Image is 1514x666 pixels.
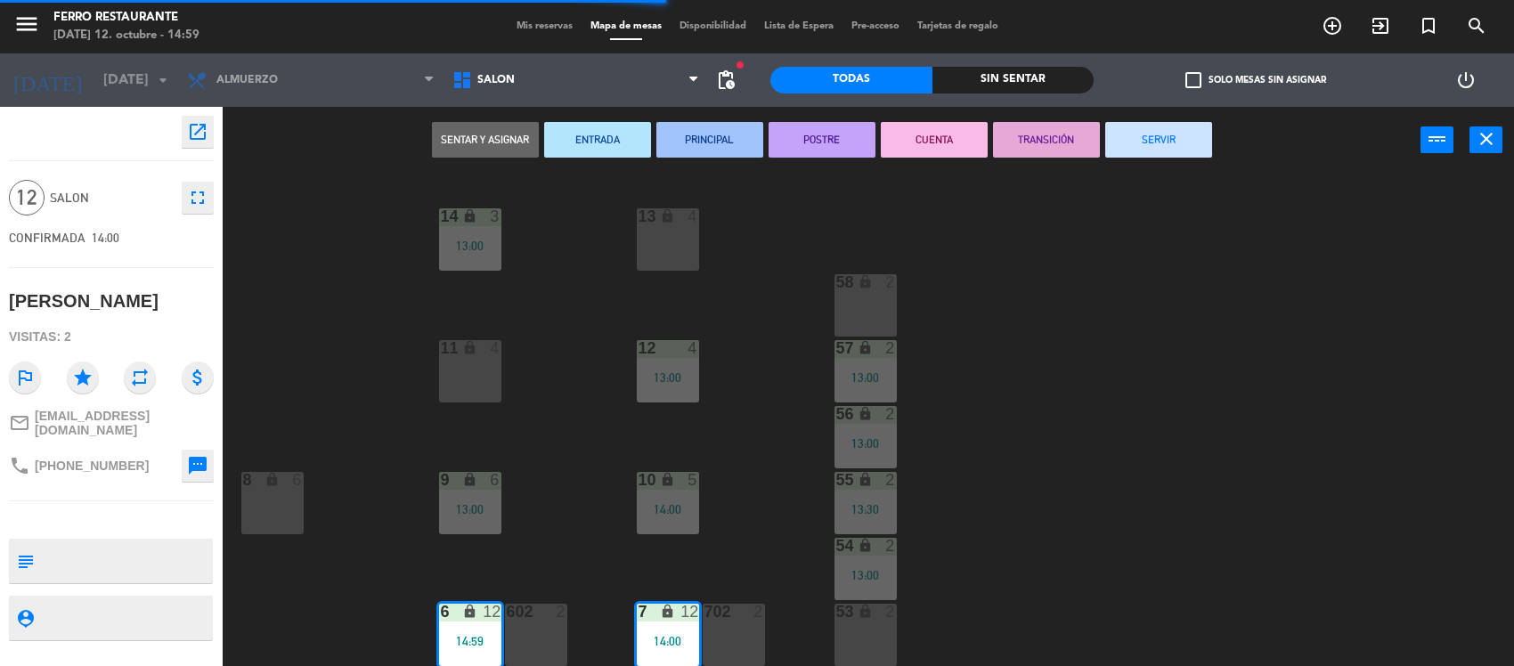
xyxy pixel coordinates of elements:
[735,60,745,70] span: fiber_manual_record
[9,412,30,434] i: mail_outline
[769,122,875,158] button: POSTRE
[15,551,35,571] i: subject
[715,69,737,91] span: pending_actions
[1322,15,1343,37] i: add_circle_outline
[243,472,244,488] div: 8
[462,208,477,223] i: lock
[216,74,278,86] span: Almuerzo
[836,274,837,290] div: 58
[885,340,896,356] div: 2
[441,340,442,356] div: 11
[432,122,539,158] button: Sentar y Asignar
[637,503,699,516] div: 14:00
[53,9,199,27] div: Ferro Restaurante
[182,450,214,482] button: sms
[858,406,873,421] i: lock
[1455,69,1477,91] i: power_settings_new
[9,455,30,476] i: phone
[858,538,873,553] i: lock
[885,604,896,620] div: 2
[688,340,698,356] div: 4
[124,361,156,394] i: repeat
[680,604,698,620] div: 12
[836,472,837,488] div: 55
[1370,15,1391,37] i: exit_to_app
[182,116,214,148] button: open_in_new
[556,604,566,620] div: 2
[292,472,303,488] div: 6
[881,122,988,158] button: CUENTA
[187,455,208,476] i: sms
[490,208,501,224] div: 3
[15,608,35,628] i: person_pin
[908,21,1007,31] span: Tarjetas de regalo
[885,274,896,290] div: 2
[507,604,508,620] div: 602
[671,21,755,31] span: Disponibilidad
[441,208,442,224] div: 14
[187,121,208,142] i: open_in_new
[858,274,873,289] i: lock
[9,180,45,215] span: 12
[9,361,41,394] i: outlined_flag
[1466,15,1487,37] i: search
[755,21,842,31] span: Lista de Espera
[53,27,199,45] div: [DATE] 12. octubre - 14:59
[1469,126,1502,153] button: close
[92,231,119,245] span: 14:00
[885,472,896,488] div: 2
[439,503,501,516] div: 13:00
[1420,126,1453,153] button: power_input
[836,604,837,620] div: 53
[1427,128,1448,150] i: power_input
[836,406,837,422] div: 56
[834,503,897,516] div: 13:30
[770,67,932,93] div: Todas
[483,604,501,620] div: 12
[462,604,477,619] i: lock
[1185,72,1201,88] span: check_box_outline_blank
[660,208,675,223] i: lock
[439,635,501,647] div: 14:59
[67,361,99,394] i: star
[490,472,501,488] div: 6
[836,538,837,554] div: 54
[836,340,837,356] div: 57
[1185,72,1326,88] label: Solo mesas sin asignar
[885,406,896,422] div: 2
[660,604,675,619] i: lock
[50,188,173,208] span: SALON
[152,69,174,91] i: arrow_drop_down
[858,472,873,487] i: lock
[688,472,698,488] div: 5
[688,208,698,224] div: 4
[1418,15,1439,37] i: turned_in_not
[13,11,40,44] button: menu
[9,321,214,353] div: Visitas: 2
[834,569,897,581] div: 13:00
[182,361,214,394] i: attach_money
[182,182,214,214] button: fullscreen
[704,604,705,620] div: 702
[13,11,40,37] i: menu
[834,371,897,384] div: 13:00
[834,437,897,450] div: 13:00
[490,340,501,356] div: 4
[885,538,896,554] div: 2
[187,187,208,208] i: fullscreen
[1105,122,1212,158] button: SERVIR
[932,67,1095,93] div: Sin sentar
[637,635,699,647] div: 14:00
[265,472,280,487] i: lock
[441,472,442,488] div: 9
[508,21,582,31] span: Mis reservas
[858,604,873,619] i: lock
[993,122,1100,158] button: TRANSICIÓN
[9,287,159,316] div: [PERSON_NAME]
[544,122,651,158] button: ENTRADA
[462,340,477,355] i: lock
